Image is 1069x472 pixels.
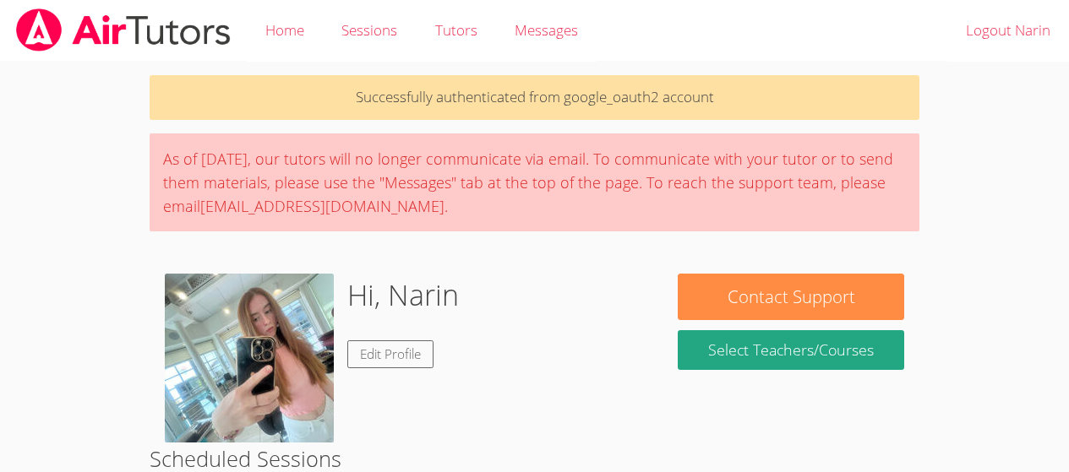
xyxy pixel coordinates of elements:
[678,330,903,370] a: Select Teachers/Courses
[14,8,232,52] img: airtutors_banner-c4298cdbf04f3fff15de1276eac7730deb9818008684d7c2e4769d2f7ddbe033.png
[347,274,459,317] h1: Hi, Narin
[515,20,578,40] span: Messages
[150,75,919,120] p: Successfully authenticated from google_oauth2 account
[678,274,903,320] button: Contact Support
[165,274,334,442] img: unnamed%20(5).jpg
[150,133,919,231] div: As of [DATE], our tutors will no longer communicate via email. To communicate with your tutor or ...
[347,340,434,368] a: Edit Profile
